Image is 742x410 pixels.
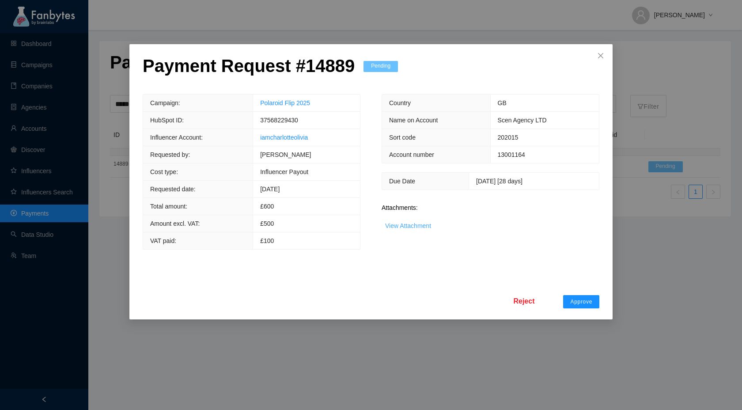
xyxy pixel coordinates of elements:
[260,99,310,106] a: Polaroid Flip 2025
[150,203,187,210] span: Total amount:
[385,222,431,229] a: View Attachment
[260,203,274,210] span: £ 600
[498,151,525,158] span: 13001164
[260,117,298,124] span: 37568229430
[597,52,604,59] span: close
[150,151,190,158] span: Requested by:
[389,99,411,106] span: Country
[389,134,416,141] span: Sort code
[498,134,519,141] span: 202015
[260,151,311,158] span: [PERSON_NAME]
[150,99,180,106] span: Campaign:
[150,168,178,175] span: Cost type:
[389,117,438,124] span: Name on Account
[260,220,274,227] span: £500
[150,186,196,193] span: Requested date:
[143,55,355,76] p: Payment Request # 14889
[150,237,176,244] span: VAT paid:
[476,178,522,185] span: [DATE] [28 days]
[498,99,507,106] span: GB
[150,117,184,124] span: HubSpot ID:
[363,61,398,72] span: Pending
[150,220,200,227] span: Amount excl. VAT:
[260,168,308,175] span: Influencer Payout
[389,151,434,158] span: Account number
[563,295,599,308] button: Approve
[260,237,274,244] span: £100
[589,44,613,68] button: Close
[150,134,203,141] span: Influencer Account:
[260,134,308,141] a: iamcharlotteolivia
[260,186,280,193] span: [DATE]
[498,117,547,124] span: Scen Agency LTD
[507,294,541,308] button: Reject
[570,298,592,305] span: Approve
[513,296,534,307] span: Reject
[389,178,415,185] span: Due Date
